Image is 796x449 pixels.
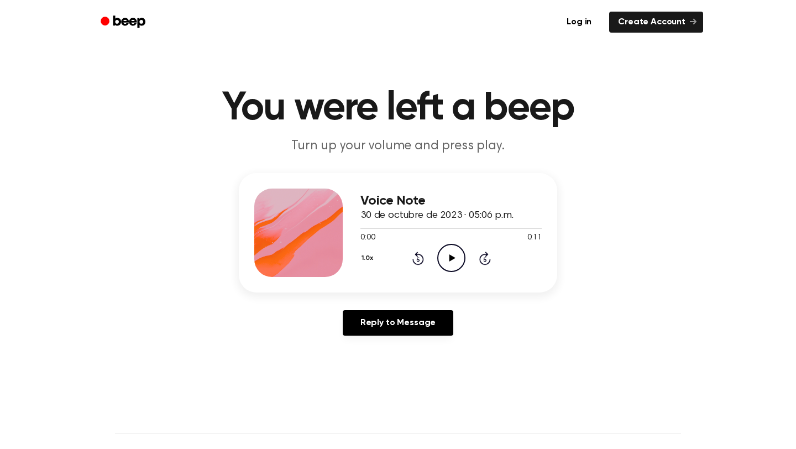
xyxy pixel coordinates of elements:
[527,232,542,244] span: 0:11
[186,137,610,155] p: Turn up your volume and press play.
[556,9,603,35] a: Log in
[360,211,514,221] span: 30 de octubre de 2023 · 05:06 p.m.
[343,310,453,336] a: Reply to Message
[93,12,155,33] a: Beep
[360,232,375,244] span: 0:00
[360,249,377,268] button: 1.0x
[360,194,542,208] h3: Voice Note
[115,88,681,128] h1: You were left a beep
[609,12,703,33] a: Create Account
